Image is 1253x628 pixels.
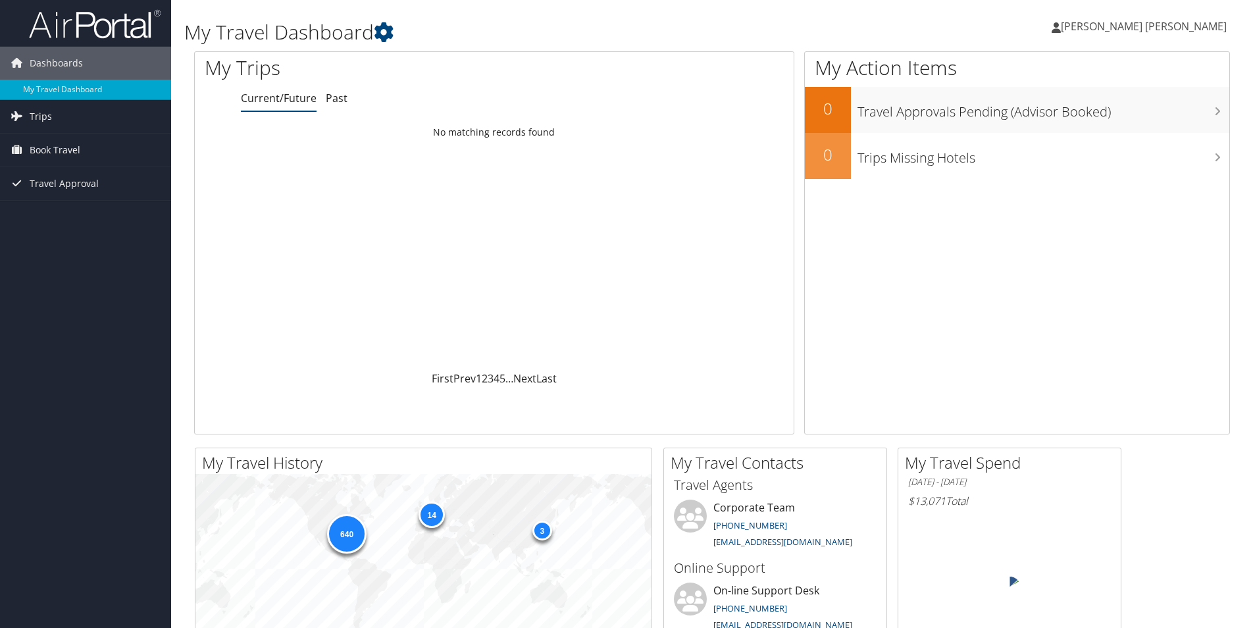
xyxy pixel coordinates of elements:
h2: My Travel Spend [905,452,1121,474]
h2: 0 [805,97,851,120]
a: 2 [482,371,488,386]
a: 0Trips Missing Hotels [805,133,1229,179]
span: Travel Approval [30,167,99,200]
a: Past [326,91,347,105]
div: 14 [419,501,445,527]
div: 640 [327,514,367,554]
h3: Trips Missing Hotels [857,142,1229,167]
a: 3 [488,371,494,386]
h1: My Travel Dashboard [184,18,888,46]
span: Dashboards [30,47,83,80]
h3: Travel Agents [674,476,877,494]
h2: My Travel Contacts [671,452,886,474]
a: Last [536,371,557,386]
a: 1 [476,371,482,386]
h6: Total [908,494,1111,508]
h2: 0 [805,144,851,166]
a: 0Travel Approvals Pending (Advisor Booked) [805,87,1229,133]
a: First [432,371,453,386]
h6: [DATE] - [DATE] [908,476,1111,488]
a: Next [513,371,536,386]
a: 4 [494,371,499,386]
a: [PHONE_NUMBER] [713,519,787,531]
span: … [505,371,513,386]
a: [PHONE_NUMBER] [713,602,787,614]
a: 5 [499,371,505,386]
h1: My Trips [205,54,534,82]
span: [PERSON_NAME] [PERSON_NAME] [1061,19,1227,34]
li: Corporate Team [667,500,883,554]
h3: Online Support [674,559,877,577]
h3: Travel Approvals Pending (Advisor Booked) [857,96,1229,121]
span: Book Travel [30,134,80,167]
span: $13,071 [908,494,946,508]
a: Current/Future [241,91,317,105]
a: Prev [453,371,476,386]
h1: My Action Items [805,54,1229,82]
img: airportal-logo.png [29,9,161,39]
div: 3 [532,521,551,540]
a: [EMAIL_ADDRESS][DOMAIN_NAME] [713,536,852,548]
h2: My Travel History [202,452,652,474]
td: No matching records found [195,120,794,144]
span: Trips [30,100,52,133]
a: [PERSON_NAME] [PERSON_NAME] [1052,7,1240,46]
